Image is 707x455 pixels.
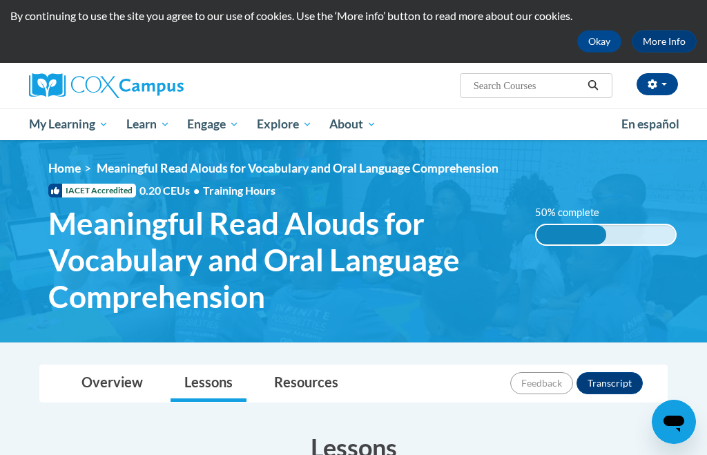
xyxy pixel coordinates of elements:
button: Okay [577,30,621,52]
span: IACET Accredited [48,184,136,197]
a: Explore [248,108,321,140]
span: Meaningful Read Alouds for Vocabulary and Oral Language Comprehension [48,205,514,314]
span: Learn [126,116,170,133]
input: Search Courses [472,77,583,94]
a: Home [48,161,81,175]
button: Transcript [577,372,643,394]
span: About [329,116,376,133]
p: By continuing to use the site you agree to our use of cookies. Use the ‘More info’ button to read... [10,8,697,23]
span: Engage [187,116,239,133]
span: My Learning [29,116,108,133]
a: Engage [178,108,248,140]
a: Resources [260,365,352,402]
button: Account Settings [637,73,678,95]
div: Main menu [19,108,688,140]
div: 50% complete [536,225,606,244]
a: More Info [632,30,697,52]
span: • [193,184,200,197]
button: Feedback [510,372,573,394]
a: Overview [68,365,157,402]
iframe: Button to launch messaging window [652,400,696,444]
a: En español [612,110,688,139]
span: Training Hours [203,184,275,197]
span: Meaningful Read Alouds for Vocabulary and Oral Language Comprehension [97,161,498,175]
button: Search [583,77,603,94]
label: 50% complete [535,205,614,220]
span: 0.20 CEUs [139,183,203,198]
a: About [321,108,386,140]
a: Cox Campus [29,73,231,98]
a: My Learning [20,108,117,140]
a: Learn [117,108,179,140]
a: Lessons [171,365,246,402]
span: Explore [257,116,312,133]
img: Cox Campus [29,73,184,98]
span: En español [621,117,679,131]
